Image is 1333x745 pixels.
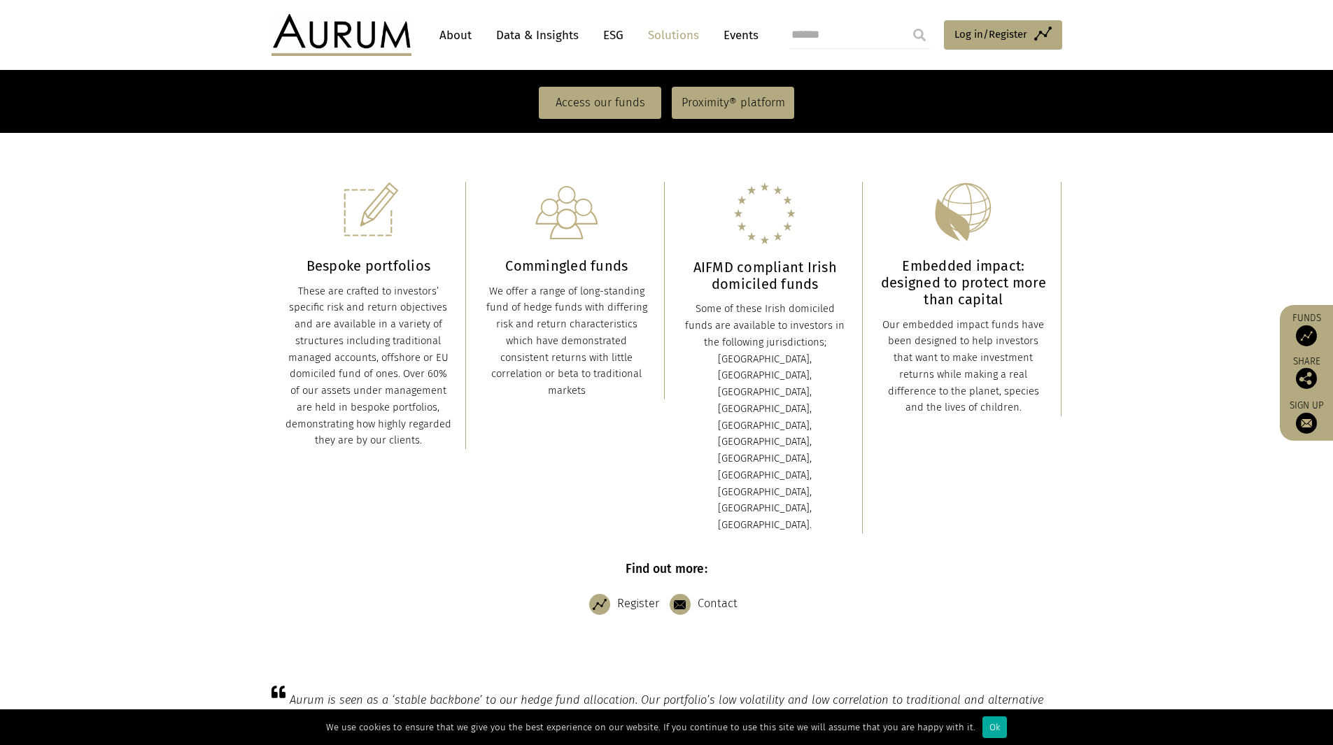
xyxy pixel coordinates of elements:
[271,562,1062,576] h6: Find out more:
[682,301,849,534] div: Some of these Irish domiciled funds are available to investors in the following jurisdictions; [G...
[641,22,706,48] a: Solutions
[484,283,650,399] div: We offer a range of long-standing fund of hedge funds with differing risk and return characterist...
[589,587,666,622] a: Register
[271,14,411,56] img: Aurum
[954,26,1027,43] span: Log in/Register
[670,587,745,622] a: Contact
[717,22,759,48] a: Events
[285,257,452,274] h3: Bespoke portfolios
[285,283,452,450] div: These are crafted to investors’ specific risk and return objectives and are available in a variet...
[672,87,794,119] a: Proximity® platform
[982,716,1007,738] div: Ok
[271,692,1062,724] blockquote: Aurum is seen as a ‘stable backbone’ to our hedge fund allocation. Our portfolio’s low volatility...
[484,257,650,274] h3: Commingled funds
[432,22,479,48] a: About
[682,259,849,292] h3: AIFMD compliant Irish domiciled funds
[539,87,661,119] a: Access our funds
[880,317,1047,417] div: Our embedded impact funds have been designed to help investors that want to make investment retur...
[1296,413,1317,434] img: Sign up to our newsletter
[596,22,630,48] a: ESG
[1296,325,1317,346] img: Access Funds
[1296,368,1317,389] img: Share this post
[905,21,933,49] input: Submit
[489,22,586,48] a: Data & Insights
[1287,399,1326,434] a: Sign up
[1287,357,1326,389] div: Share
[1287,312,1326,346] a: Funds
[944,20,1062,50] a: Log in/Register
[880,257,1047,308] h3: Embedded impact: designed to protect more than capital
